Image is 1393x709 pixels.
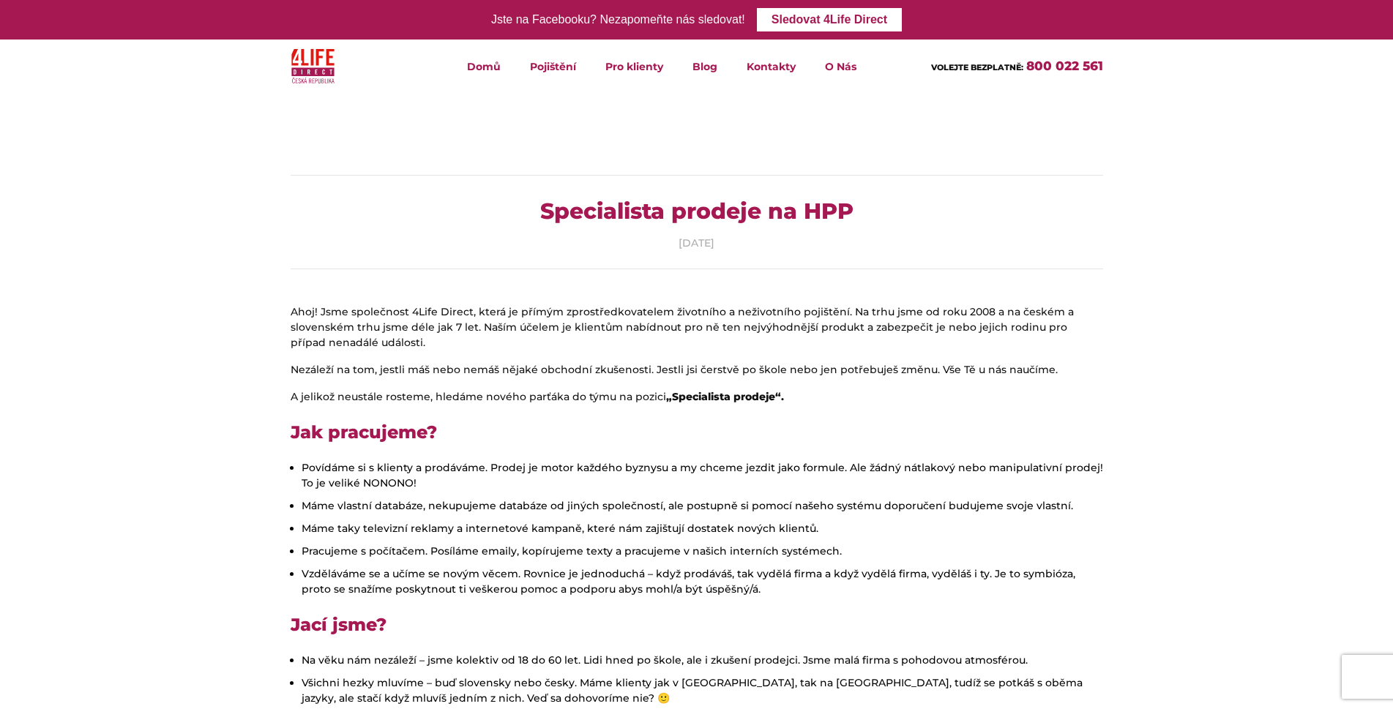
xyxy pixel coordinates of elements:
[302,498,1103,514] li: Máme vlastní databáze, nekupujeme databáze od jiných společností, ale postupně si pomocí našeho s...
[302,653,1103,668] li: Na věku nám nezáleží – jsme kolektiv od 18 do 60 let. Lidi hned po škole, ale i zkušení prodejci....
[931,62,1023,72] span: VOLEJTE BEZPLATNĚ:
[291,389,1103,405] p: A jelikož neustále rosteme, hledáme nového parťáka do týmu na pozici
[302,460,1103,491] li: Povídáme si s klienty a prodáváme. Prodej je motor každého byznysu a my chceme jezdit jako formul...
[291,193,1103,230] h1: Specialista prodeje na HPP
[757,8,902,31] a: Sledovat 4Life Direct
[291,304,1103,350] p: Ahoj! Jsme společnost 4Life Direct, která je přímým zprostředkovatelem životního a neživotního po...
[291,362,1103,378] p: Nezáleží na tom, jestli máš nebo nemáš nějaké obchodní zkušenosti. Jestli jsi čerstvě po škole ne...
[452,40,515,93] a: Domů
[302,544,1103,559] li: Pracujeme s počítačem. Posíláme emaily, kopírujeme texty a pracujeme v našich interních systémech.
[678,40,732,93] a: Blog
[491,10,745,31] div: Jste na Facebooku? Nezapomeňte nás sledovat!
[291,421,437,443] strong: Jak pracujeme?
[666,390,784,403] strong: „Specialista prodeje“.
[291,614,386,635] strong: Jací jsme?
[302,566,1103,597] li: Vzděláváme se a učíme se novým věcem. Rovnice je jednoduchá – když prodáváš, tak vydělá firma a k...
[732,40,810,93] a: Kontakty
[302,521,1103,536] li: Máme taky televizní reklamy a internetové kampaně, které nám zajištují dostatek nových klientů.
[1026,59,1103,73] a: 800 022 561
[291,236,1103,251] div: [DATE]
[291,45,335,87] img: 4Life Direct Česká republika logo
[302,675,1103,706] li: Všichni hezky mluvíme – buď slovensky nebo česky. Máme klienty jak v [GEOGRAPHIC_DATA], tak na [G...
